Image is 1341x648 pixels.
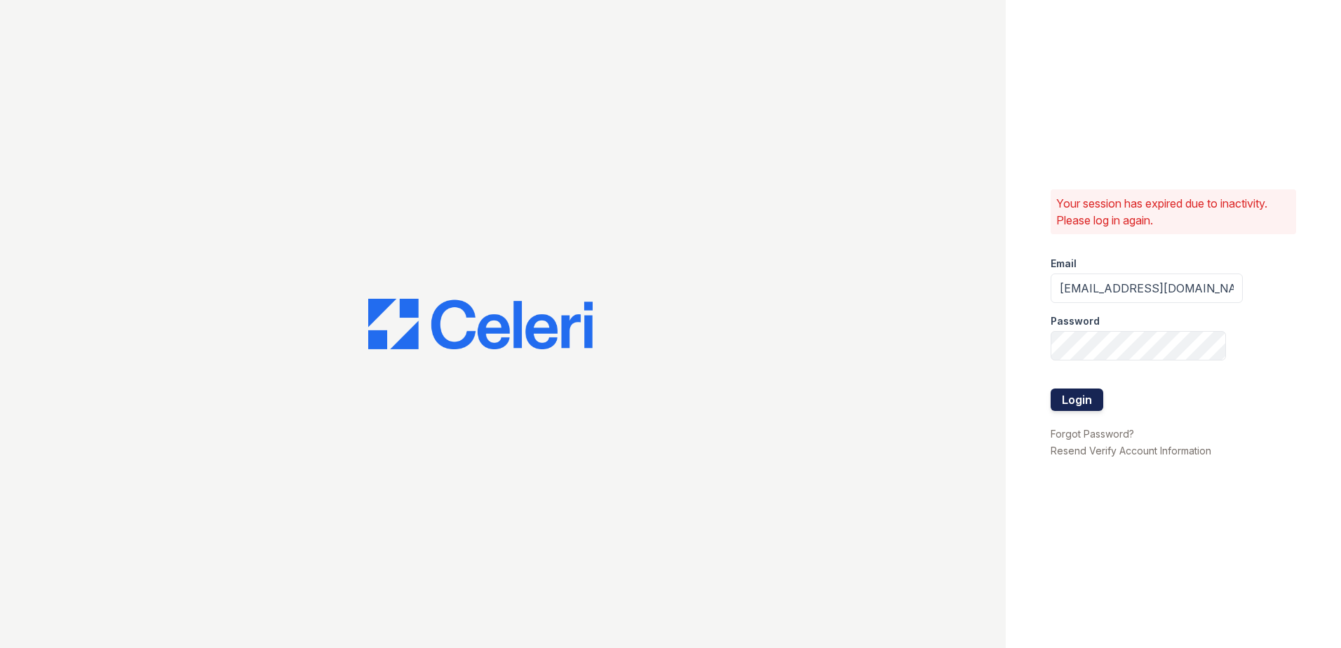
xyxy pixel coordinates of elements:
[1051,257,1077,271] label: Email
[1051,428,1134,440] a: Forgot Password?
[1051,445,1211,457] a: Resend Verify Account Information
[1051,389,1103,411] button: Login
[368,299,593,349] img: CE_Logo_Blue-a8612792a0a2168367f1c8372b55b34899dd931a85d93a1a3d3e32e68fde9ad4.png
[1051,314,1100,328] label: Password
[1056,195,1291,229] p: Your session has expired due to inactivity. Please log in again.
